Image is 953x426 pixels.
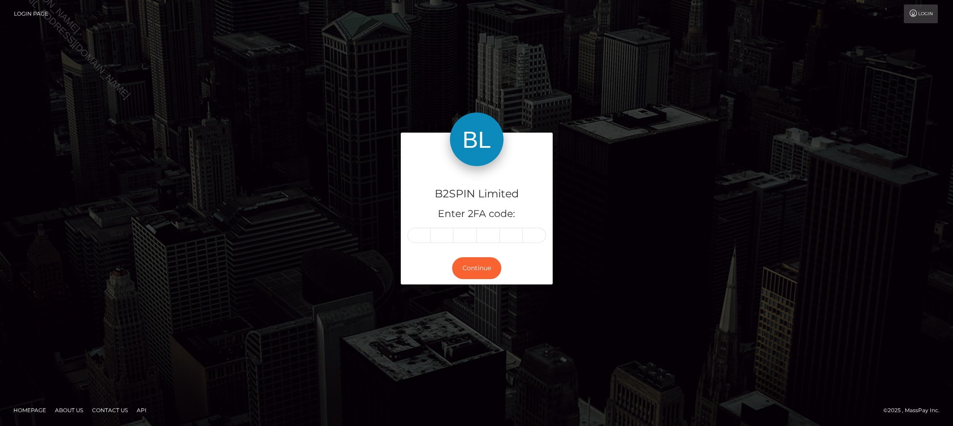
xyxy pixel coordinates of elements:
[133,403,150,417] a: API
[450,113,504,166] img: B2SPIN Limited
[407,186,546,202] h4: B2SPIN Limited
[88,403,131,417] a: Contact Us
[904,4,938,23] a: Login
[452,257,501,279] button: Continue
[14,4,48,23] a: Login Page
[10,403,50,417] a: Homepage
[407,207,546,221] h5: Enter 2FA code:
[883,405,946,415] div: © 2025 , MassPay Inc.
[51,403,87,417] a: About Us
